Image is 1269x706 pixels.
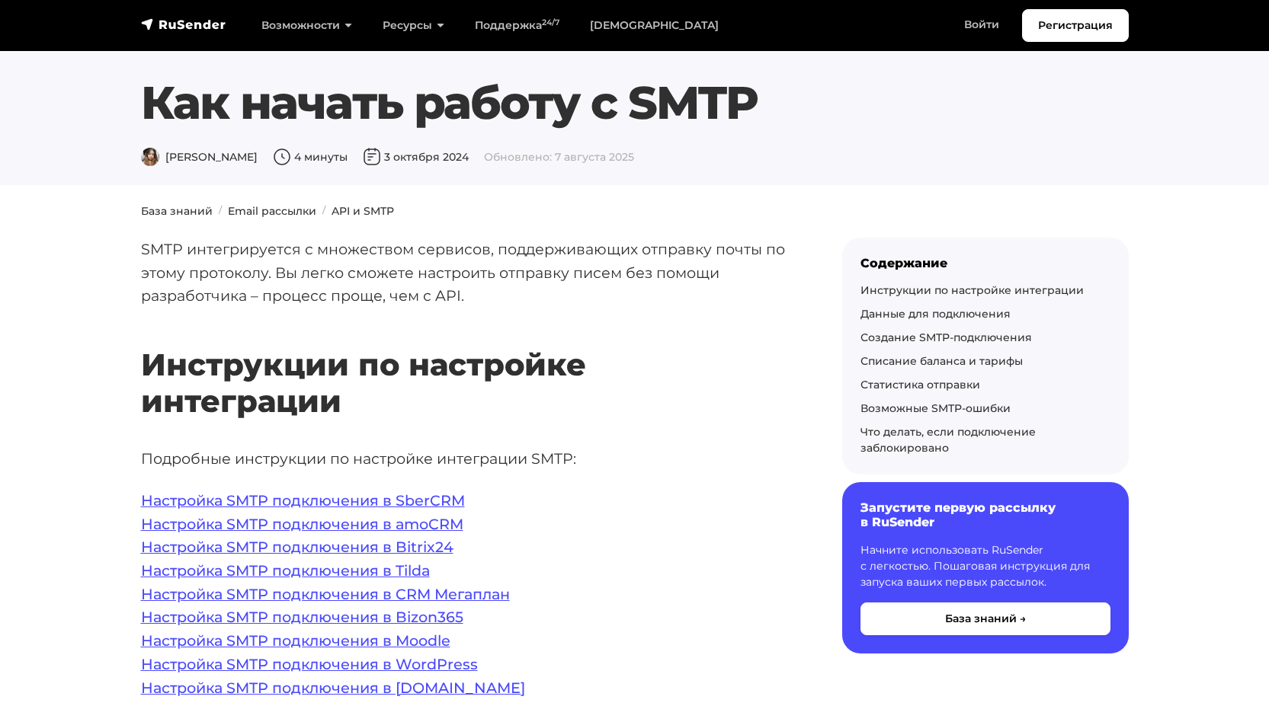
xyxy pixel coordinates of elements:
img: Дата публикации [363,148,381,166]
span: [PERSON_NAME] [141,150,258,164]
a: Email рассылки [228,204,316,218]
h2: Инструкции по настройке интеграции [141,302,793,420]
a: Инструкции по настройке интеграции [860,283,1084,297]
a: Ресурсы [367,10,460,41]
a: Списание баланса и тарифы [860,354,1023,368]
a: Регистрация [1022,9,1129,42]
p: SMTP интегрируется с множеством сервисов, поддерживающих отправку почты по этому протоколу. Вы ле... [141,238,793,308]
a: Данные для подключения [860,307,1011,321]
a: Настройка SMTP подключения в CRM Мегаплан [141,585,510,603]
span: Обновлено: 7 августа 2025 [484,150,634,164]
img: RuSender [141,17,226,32]
a: Поддержка24/7 [460,10,575,41]
a: Возможные SMTP-ошибки [860,401,1011,415]
a: Настройка SMTP подключения в [DOMAIN_NAME] [141,679,525,697]
a: Возможности [246,10,367,41]
a: Статистика отправки [860,378,980,391]
span: 4 минуты [273,150,348,164]
sup: 24/7 [542,18,559,27]
p: Подробные инструкции по настройке интеграции SMTP: [141,447,793,471]
a: Настройка SMTP подключения в Bitrix24 [141,538,453,556]
a: Настройка SMTP подключения в Tilda [141,561,430,580]
a: Войти [949,9,1014,40]
a: Запустите первую рассылку в RuSender Начните использовать RuSender с легкостью. Пошаговая инструк... [842,482,1129,653]
a: [DEMOGRAPHIC_DATA] [575,10,734,41]
a: Настройка SMTP подключения в SberCRM [141,491,465,510]
button: База знаний → [860,602,1110,635]
img: Время чтения [273,148,291,166]
a: API и SMTP [332,204,394,218]
a: Создание SMTP-подключения [860,331,1032,344]
div: Содержание [860,256,1110,270]
a: База знаний [141,204,213,218]
a: Настройка SMTP подключения в Moodle [141,631,450,650]
a: Настройка SMTP подключения в WordPress [141,655,478,673]
nav: breadcrumb [132,203,1138,219]
a: Что делать, если подключение заблокировано [860,425,1036,455]
a: Настройка SMTP подключения в amoCRM [141,515,463,533]
h1: Как начать работу с SMTP [141,75,1129,130]
a: Настройка SMTP подключения в Bizon365 [141,608,463,626]
span: 3 октября 2024 [363,150,469,164]
h6: Запустите первую рассылку в RuSender [860,500,1110,529]
p: Начните использовать RuSender с легкостью. Пошаговая инструкция для запуска ваших первых рассылок. [860,542,1110,590]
